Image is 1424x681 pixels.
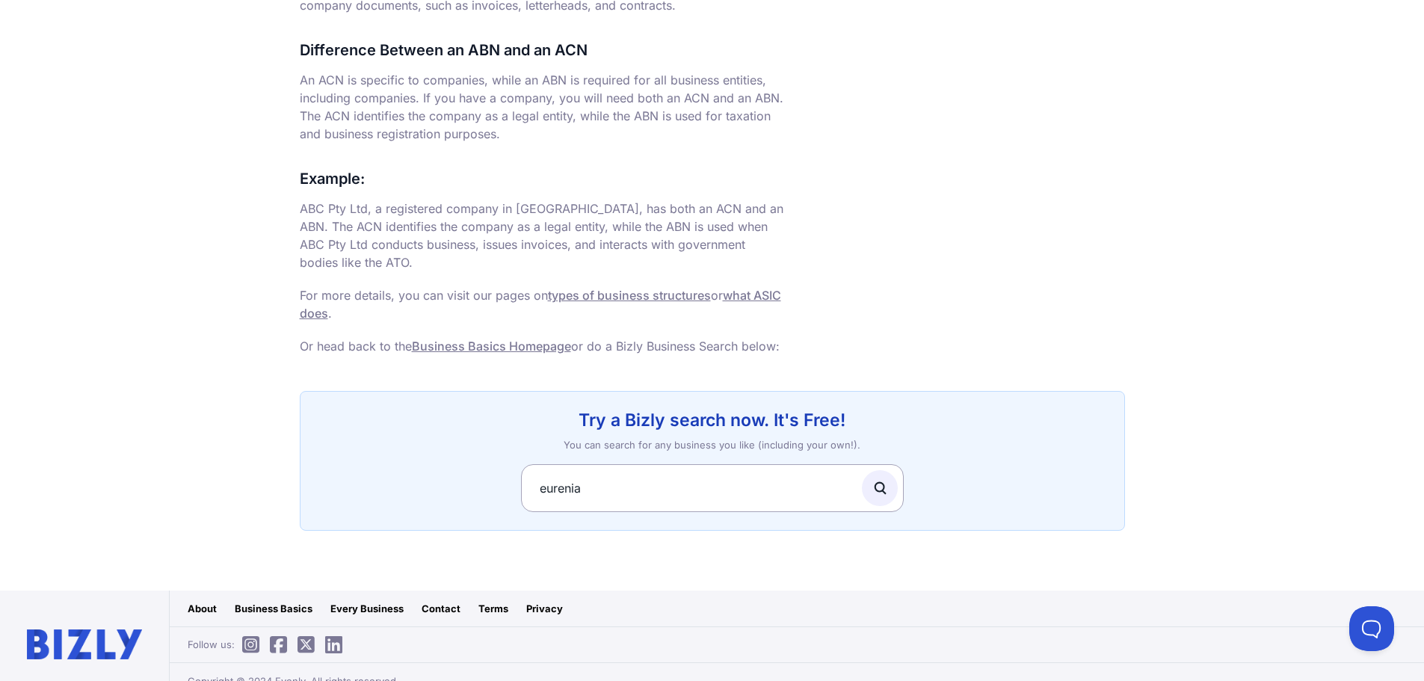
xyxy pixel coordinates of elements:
[300,337,786,355] p: Or head back to the or do a Bizly Business Search below:
[521,464,904,512] input: Search by Name, ABN or ACN
[517,591,572,626] a: Privacy
[469,591,517,626] a: Terms
[179,591,226,626] a: About
[188,601,217,616] div: About
[321,591,413,626] a: Every Business
[422,601,460,616] div: Contact
[1349,606,1394,651] iframe: Toggle Customer Support
[300,71,786,143] p: An ACN is specific to companies, while an ABN is required for all business entities, including co...
[235,601,312,616] div: Business Basics
[300,200,786,271] p: ABC Pty Ltd, a registered company in [GEOGRAPHIC_DATA], has both an ACN and an ABN. The ACN ident...
[413,591,469,626] a: Contact
[526,601,563,616] div: Privacy
[478,601,508,616] div: Terms
[330,601,404,616] div: Every Business
[548,288,711,303] a: types of business structures
[300,38,786,62] h3: Difference Between an ABN and an ACN
[318,437,1106,452] p: You can search for any business you like (including your own!).
[226,591,321,626] a: Business Basics
[300,288,781,321] a: what ASIC does
[412,339,571,354] a: Business Basics Homepage
[188,637,342,652] span: Follow us:
[300,286,786,322] p: For more details, you can visit our pages on or .
[318,410,1106,431] h3: Try a Bizly search now. It's Free!
[300,167,786,191] h3: Example:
